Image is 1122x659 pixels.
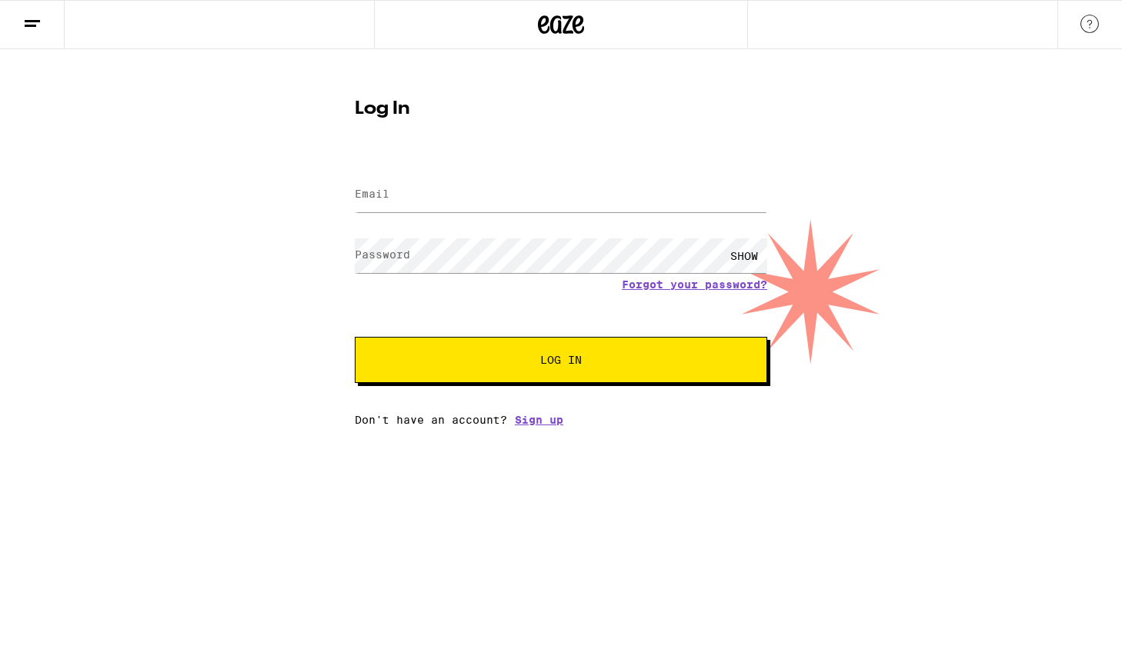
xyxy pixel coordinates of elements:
a: Sign up [515,414,563,426]
div: SHOW [721,238,767,273]
div: Don't have an account? [355,414,767,426]
h1: Log In [355,100,767,118]
a: Forgot your password? [622,278,767,291]
input: Email [355,178,767,212]
label: Password [355,248,410,261]
span: Log In [540,354,582,365]
label: Email [355,188,389,200]
button: Log In [355,337,767,383]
